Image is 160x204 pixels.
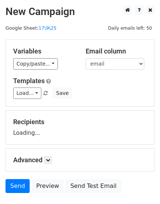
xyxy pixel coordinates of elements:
[105,24,155,32] span: Daily emails left: 50
[123,169,160,204] iframe: Chat Widget
[66,179,121,193] a: Send Test Email
[5,179,30,193] a: Send
[13,118,147,137] div: Loading...
[5,25,56,31] small: Google Sheet:
[31,179,64,193] a: Preview
[13,58,58,70] a: Copy/paste...
[86,47,147,55] h5: Email column
[13,118,147,126] h5: Recipients
[38,25,56,31] a: 17\9\25
[13,47,75,55] h5: Variables
[5,5,155,18] h2: New Campaign
[105,25,155,31] a: Daily emails left: 50
[13,88,41,99] a: Load...
[53,88,72,99] button: Save
[13,156,147,164] h5: Advanced
[13,77,45,85] a: Templates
